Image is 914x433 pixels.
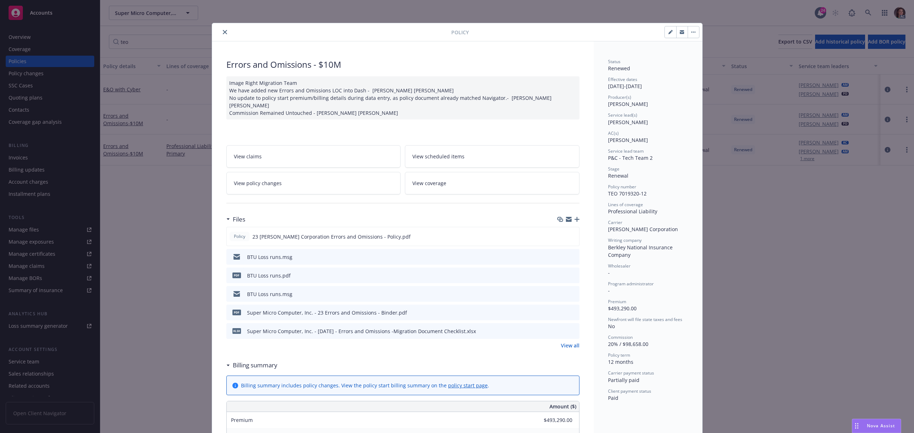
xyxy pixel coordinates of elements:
span: View claims [234,153,262,160]
span: Writing company [608,237,642,243]
span: [PERSON_NAME] [608,101,648,107]
button: close [221,28,229,36]
span: Service lead(s) [608,112,637,118]
a: View claims [226,145,401,168]
div: Billing summary includes policy changes. View the policy start billing summary on the . [241,382,489,389]
span: AC(s) [608,130,619,136]
span: P&C - Tech Team 2 [608,154,653,161]
span: Effective dates [608,76,637,82]
span: Policy [451,29,469,36]
span: xlsx [232,328,241,333]
span: Renewal [608,172,628,179]
span: Newfront will file state taxes and fees [608,316,682,322]
span: Paid [608,394,618,401]
button: download file [559,327,564,335]
span: $493,290.00 [608,305,637,312]
a: View all [561,342,579,349]
span: pdf [232,272,241,278]
span: View scheduled items [412,153,464,160]
a: View scheduled items [405,145,579,168]
span: Berkley National Insurance Company [608,244,674,258]
button: preview file [570,253,577,261]
div: Super Micro Computer, Inc. - [DATE] - Errors and Omissions -Migration Document Checklist.xlsx [247,327,476,335]
span: 20% / $98,658.00 [608,341,648,347]
span: Producer(s) [608,94,631,100]
div: Drag to move [852,419,861,433]
button: download file [558,233,564,240]
button: download file [559,309,564,316]
span: Professional Liability [608,208,657,215]
h3: Billing summary [233,361,277,370]
span: Stage [608,166,619,172]
span: View coverage [412,179,446,187]
h3: Files [233,215,245,224]
a: View coverage [405,172,579,194]
a: View policy changes [226,172,401,194]
span: Carrier payment status [608,370,654,376]
span: Status [608,58,621,65]
div: Files [226,215,245,224]
button: download file [559,272,564,279]
span: Lines of coverage [608,202,643,208]
div: [DATE] - [DATE] [608,76,688,90]
div: BTU Loss runs.pdf [247,272,291,279]
button: preview file [570,309,577,316]
span: Wholesaler [608,263,631,269]
div: Super Micro Computer, Inc. - 23 Errors and Omissions - Binder.pdf [247,309,407,316]
div: BTU Loss runs.msg [247,290,292,298]
input: 0.00 [530,415,577,426]
button: preview file [570,272,577,279]
button: preview file [570,290,577,298]
span: 12 months [608,358,633,365]
button: preview file [570,233,576,240]
button: preview file [570,327,577,335]
span: Premium [231,417,253,423]
button: Nova Assist [852,419,901,433]
span: Nova Assist [867,423,895,429]
span: - [608,269,610,276]
span: Policy [232,233,247,240]
span: pdf [232,310,241,315]
div: Image Right Migration Team We have added new Errors and Omissions LOC into Dash - [PERSON_NAME] [... [226,76,579,119]
span: [PERSON_NAME] [608,119,648,126]
span: Commission [608,334,633,340]
span: Partially paid [608,377,639,383]
span: Premium [608,299,626,305]
span: No [608,323,615,330]
span: TEO 7019320-12 [608,190,647,197]
a: policy start page [448,382,488,389]
span: [PERSON_NAME] [608,137,648,143]
span: - [608,287,610,294]
span: Policy term [608,352,630,358]
span: Service lead team [608,148,644,154]
span: [PERSON_NAME] Corporation [608,226,678,233]
div: BTU Loss runs.msg [247,253,292,261]
div: Errors and Omissions - $10M [226,58,579,71]
span: Client payment status [608,388,651,394]
span: Amount ($) [549,403,576,410]
span: Program administrator [608,281,654,287]
span: 23 [PERSON_NAME] Corporation Errors and Omissions - Policy.pdf [252,233,411,240]
button: download file [559,253,564,261]
span: Renewed [608,65,630,72]
span: View policy changes [234,179,282,187]
span: Carrier [608,219,622,225]
span: Policy number [608,184,636,190]
button: download file [559,290,564,298]
div: Billing summary [226,361,277,370]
